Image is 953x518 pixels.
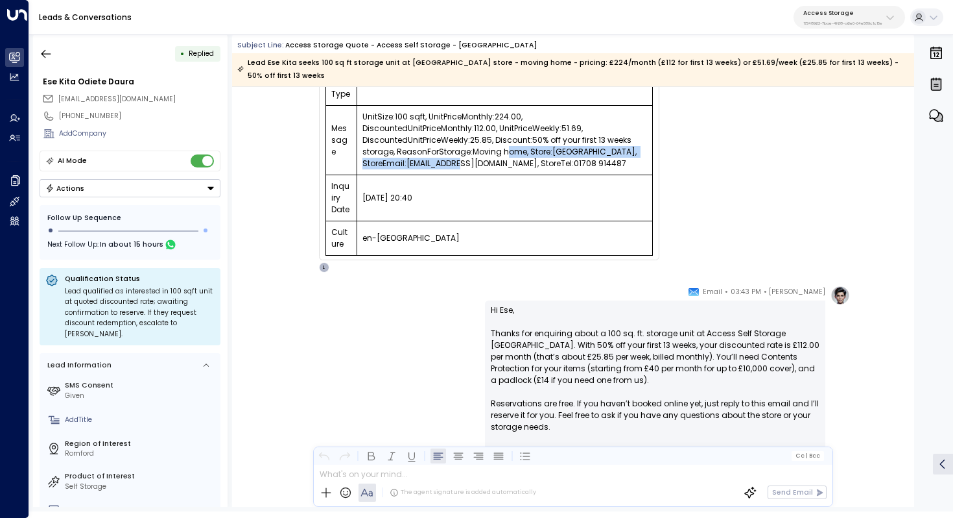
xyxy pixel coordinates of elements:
[336,448,352,463] button: Redo
[285,40,537,51] div: Access Storage Quote - Access Self Storage - [GEOGRAPHIC_DATA]
[58,154,87,167] div: AI Mode
[237,56,908,82] div: Lead Ese Kita seeks 100 sq ft storage unit at [GEOGRAPHIC_DATA] store - moving home - pricing: £2...
[65,505,217,515] div: AddNo. of People
[189,49,214,58] span: Replied
[792,451,824,460] button: Cc|Bcc
[803,9,882,17] p: Access Storage
[180,45,185,62] div: •
[100,238,163,253] span: In about 15 hours
[47,238,213,253] div: Next Follow Up:
[59,129,220,139] div: AddCompany
[65,439,217,449] label: Region of Interest
[65,415,217,425] div: AddTitle
[45,184,85,193] div: Actions
[357,175,653,221] td: [DATE] 20:40
[65,274,215,284] p: Qualification Status
[65,286,215,340] div: Lead qualified as interested in 100 sqft unit at quoted discounted rate; awaiting confirmation to...
[39,12,132,23] a: Leads & Conversations
[40,179,220,197] div: Button group with a nested menu
[237,40,284,50] span: Subject Line:
[805,452,807,459] span: |
[725,286,728,299] span: •
[58,94,176,105] span: sardox247@yahoo.com
[795,452,820,459] span: Cc Bcc
[326,106,357,175] td: Message
[326,221,357,256] td: Culture
[803,21,882,26] p: 17248963-7bae-4f68-a6e0-04e589c1c15e
[764,286,767,299] span: •
[794,6,905,29] button: Access Storage17248963-7bae-4f68-a6e0-04e589c1c15e
[357,221,653,256] td: en-[GEOGRAPHIC_DATA]
[830,286,850,305] img: profile-logo.png
[731,286,761,299] span: 03:43 PM
[357,106,653,175] td: UnitSize:100 sqft, UnitPriceMonthly:224.00, DiscountedUnitPriceMonthly:112.00, UnitPriceWeekly:51...
[58,94,176,104] span: [EMAIL_ADDRESS][DOMAIN_NAME]
[65,482,217,492] div: Self Storage
[43,76,220,88] div: Ese Kita Odiete Daura
[491,304,819,468] p: Hi Ese, Thanks for enquiring about a 100 sq. ft. storage unit at Access Self Storage [GEOGRAPHIC_...
[390,488,536,497] div: The agent signature is added automatically
[47,213,213,223] div: Follow Up Sequence
[44,360,112,371] div: Lead Information
[316,448,332,463] button: Undo
[326,175,357,221] td: Inquiry Date
[65,380,217,391] label: SMS Consent
[59,111,220,121] div: [PHONE_NUMBER]
[769,286,825,299] span: [PERSON_NAME]
[65,449,217,459] div: Romford
[319,262,329,273] div: L
[40,179,220,197] button: Actions
[65,471,217,482] label: Product of Interest
[703,286,722,299] span: Email
[65,391,217,401] div: Given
